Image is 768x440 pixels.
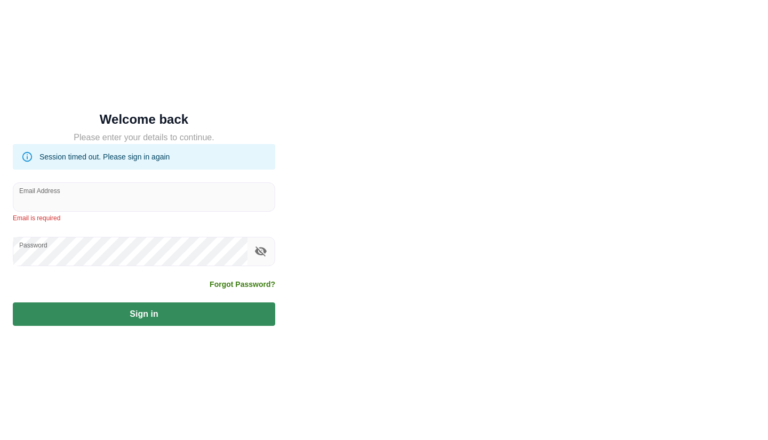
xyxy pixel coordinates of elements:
label: Email Address [19,186,60,195]
p: Email is required [13,213,275,224]
button: Sign in [13,302,275,326]
a: Forgot Password? [210,279,275,290]
div: Session timed out. Please sign in again [39,147,170,166]
h5: Please enter your details to continue. [13,131,275,144]
button: toggle password visibility [252,242,270,260]
label: Password [19,241,47,250]
h5: Welcome back [13,114,275,125]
